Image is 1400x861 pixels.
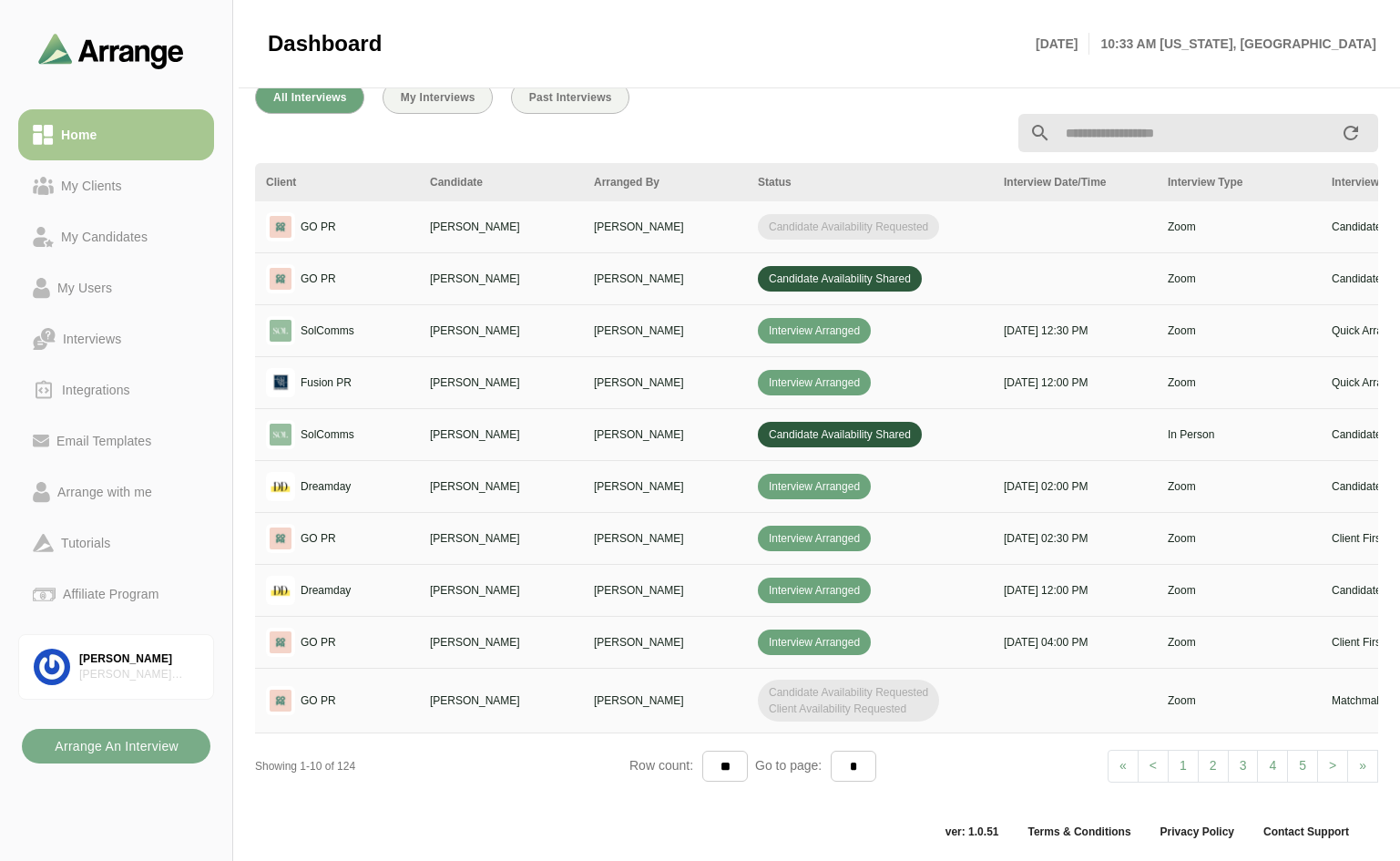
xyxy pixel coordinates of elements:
button: Past Interviews [511,81,629,114]
a: Interviews [18,313,214,364]
span: Interview Arranged [758,318,871,343]
b: Arrange An Interview [54,729,179,764]
span: Row count: [629,758,702,773]
span: » [1359,758,1366,773]
div: Interviews [56,328,128,350]
p: [PERSON_NAME] [430,692,572,709]
p: GO PR [301,219,336,235]
p: [DATE] 12:00 PM [1004,374,1146,391]
div: [PERSON_NAME] Associates [79,667,199,682]
p: [PERSON_NAME] [594,634,736,651]
p: [PERSON_NAME] [430,582,572,599]
p: [PERSON_NAME] [430,323,572,339]
p: [DATE] 04:00 PM [1004,634,1146,651]
div: Status [758,174,982,190]
p: GO PR [301,692,336,709]
p: [PERSON_NAME] [594,323,736,339]
div: Integrations [55,379,138,401]
div: Interview Date/Time [1004,174,1146,190]
p: Dreamday [301,478,351,495]
p: Zoom [1168,530,1310,547]
div: My Users [50,277,119,299]
a: 2 [1198,750,1229,783]
a: My Candidates [18,211,214,262]
p: Zoom [1168,271,1310,287]
a: Next [1347,750,1378,783]
p: [PERSON_NAME] [594,582,736,599]
p: GO PR [301,271,336,287]
p: [DATE] 02:30 PM [1004,530,1146,547]
a: Home [18,109,214,160]
img: logo [266,576,295,605]
span: Candidate Availability Shared [758,422,922,447]
span: Candidate Availability Shared [758,266,922,292]
p: [DATE] 12:00 PM [1004,582,1146,599]
button: All Interviews [255,81,364,114]
p: [PERSON_NAME] [594,219,736,235]
p: SolComms [301,323,354,339]
p: [PERSON_NAME] [594,426,736,443]
a: Email Templates [18,415,214,466]
a: Tutorials [18,518,214,569]
div: Email Templates [49,430,158,452]
img: logo [266,628,295,657]
p: [PERSON_NAME] [430,374,572,391]
span: Interview Arranged [758,578,871,603]
img: logo [266,212,295,241]
a: Next [1317,750,1348,783]
a: Privacy Policy [1146,825,1249,839]
p: [PERSON_NAME] [430,634,572,651]
a: 4 [1257,750,1288,783]
span: Past Interviews [528,91,612,104]
i: appended action [1340,122,1362,144]
div: Home [54,124,104,146]
div: Arrange with me [50,481,159,503]
p: [PERSON_NAME] [430,530,572,547]
a: 3 [1228,750,1259,783]
span: Interview Arranged [758,474,871,499]
p: [PERSON_NAME] [594,271,736,287]
span: All Interviews [272,91,347,104]
p: [PERSON_NAME] [594,530,736,547]
img: logo [266,368,295,397]
div: Affiliate Program [56,583,166,605]
p: [PERSON_NAME] [594,374,736,391]
a: [PERSON_NAME][PERSON_NAME] Associates [18,634,214,700]
div: Tutorials [54,532,118,554]
span: > [1329,758,1336,773]
p: [DATE] 02:00 PM [1004,478,1146,495]
p: 10:33 AM [US_STATE], [GEOGRAPHIC_DATA] [1089,33,1376,55]
span: Dashboard [268,30,382,57]
span: ver: 1.0.51 [931,825,1014,839]
span: Interview Arranged [758,630,871,655]
span: Go to page: [748,758,831,773]
span: Candidate Availability Requested [758,214,939,240]
img: logo [266,264,295,293]
button: My Interviews [383,81,493,114]
p: [PERSON_NAME] [430,426,572,443]
p: In Person [1168,426,1310,443]
p: Zoom [1168,219,1310,235]
button: Arrange An Interview [22,729,210,764]
img: arrangeai-name-small-logo.4d2b8aee.svg [38,33,184,68]
p: Zoom [1168,374,1310,391]
p: Zoom [1168,582,1310,599]
p: [PERSON_NAME] [594,478,736,495]
div: Showing 1-10 of 124 [255,758,629,774]
div: My Clients [54,175,129,197]
p: GO PR [301,530,336,547]
p: [DATE] [1036,33,1089,55]
p: [PERSON_NAME] [594,692,736,709]
p: GO PR [301,634,336,651]
a: Integrations [18,364,214,415]
div: Candidate [430,174,572,190]
a: Terms & Conditions [1013,825,1145,839]
div: My Candidates [54,226,155,248]
p: SolComms [301,426,354,443]
p: Zoom [1168,634,1310,651]
a: 5 [1287,750,1318,783]
div: Arranged By [594,174,736,190]
img: logo [266,420,295,449]
a: Affiliate Program [18,569,214,620]
span: Candidate Availability Requested Client Availability Requested [758,680,939,722]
